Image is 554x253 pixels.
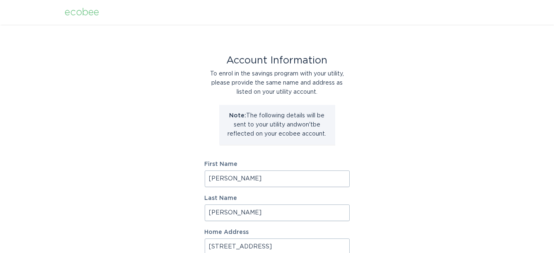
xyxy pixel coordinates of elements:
[205,229,350,235] label: Home Address
[230,113,247,119] strong: Note:
[205,56,350,65] div: Account Information
[205,69,350,97] div: To enrol in the savings program with your utility, please provide the same name and address as li...
[65,8,99,17] div: ecobee
[205,195,350,201] label: Last Name
[225,111,329,139] p: The following details will be sent to your utility and won't be reflected on your ecobee account.
[205,161,350,167] label: First Name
